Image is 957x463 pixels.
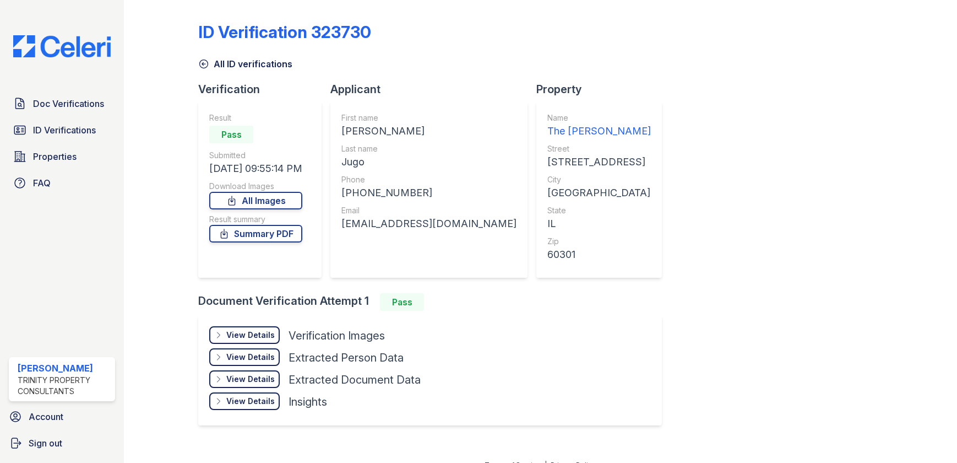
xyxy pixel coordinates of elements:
div: Email [341,205,516,216]
div: Jugo [341,154,516,170]
div: [PHONE_NUMBER] [341,185,516,201]
div: Extracted Document Data [289,372,421,387]
div: [EMAIL_ADDRESS][DOMAIN_NAME] [341,216,516,232]
a: Summary PDF [209,225,302,243]
div: Name [547,112,651,123]
a: Sign out [4,432,119,454]
div: ID Verification 323730 [198,22,371,42]
div: Result summary [209,214,302,225]
img: CE_Logo_Blue-a8612792a0a2168367f1c8372b55b34899dd931a85d93a1a3d3e32e68fde9ad4.png [4,35,119,57]
a: ID Verifications [9,119,115,141]
div: Phone [341,174,516,185]
div: View Details [226,396,275,407]
span: FAQ [33,176,51,190]
div: [PERSON_NAME] [18,362,111,375]
div: [GEOGRAPHIC_DATA] [547,185,651,201]
div: Zip [547,236,651,247]
div: 60301 [547,247,651,262]
div: Trinity Property Consultants [18,375,111,397]
span: Sign out [29,437,62,450]
div: Submitted [209,150,302,161]
a: Name The [PERSON_NAME] [547,112,651,139]
div: Pass [209,126,253,143]
div: Verification [198,82,330,97]
div: The [PERSON_NAME] [547,123,651,139]
div: IL [547,216,651,232]
div: Pass [380,293,424,311]
div: State [547,205,651,216]
div: Street [547,143,651,154]
a: Doc Verifications [9,93,115,115]
div: City [547,174,651,185]
div: View Details [226,330,275,341]
div: View Details [226,352,275,363]
div: [STREET_ADDRESS] [547,154,651,170]
div: [PERSON_NAME] [341,123,516,139]
span: Account [29,410,63,423]
div: Verification Images [289,328,385,343]
div: Insights [289,394,327,410]
div: Applicant [330,82,536,97]
span: Properties [33,150,77,163]
a: Properties [9,146,115,168]
span: ID Verifications [33,123,96,137]
div: [DATE] 09:55:14 PM [209,161,302,176]
div: Extracted Person Data [289,350,404,365]
a: FAQ [9,172,115,194]
div: First name [341,112,516,123]
span: Doc Verifications [33,97,104,110]
div: View Details [226,374,275,385]
div: Result [209,112,302,123]
div: Last name [341,143,516,154]
a: Account [4,406,119,428]
div: Document Verification Attempt 1 [198,293,671,311]
a: All ID verifications [198,57,292,71]
a: All Images [209,192,302,209]
div: Property [536,82,671,97]
div: Download Images [209,181,302,192]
